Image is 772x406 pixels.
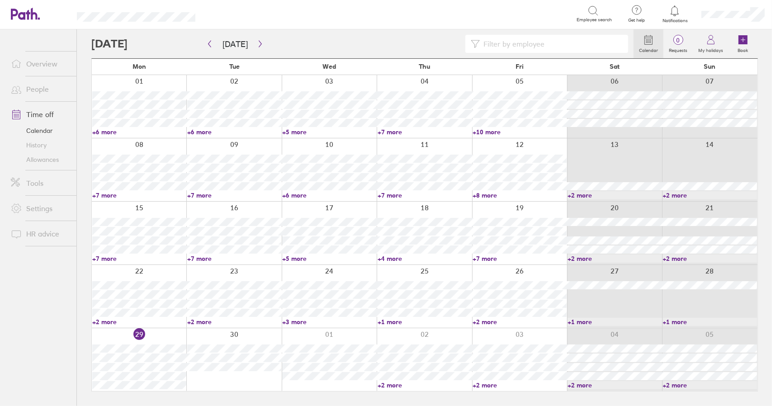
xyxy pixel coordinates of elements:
[4,199,76,217] a: Settings
[729,29,758,58] a: Book
[473,128,567,136] a: +10 more
[229,63,240,70] span: Tue
[473,318,567,326] a: +2 more
[693,45,729,53] label: My holidays
[577,17,612,23] span: Employee search
[92,128,186,136] a: +6 more
[378,191,472,199] a: +7 more
[4,152,76,167] a: Allowances
[4,123,76,138] a: Calendar
[568,255,662,263] a: +2 more
[568,381,662,389] a: +2 more
[282,318,376,326] a: +3 more
[634,45,663,53] label: Calendar
[378,255,472,263] a: +4 more
[282,191,376,199] a: +6 more
[187,128,281,136] a: +6 more
[663,255,757,263] a: +2 more
[516,63,524,70] span: Fri
[610,63,620,70] span: Sat
[92,318,186,326] a: +2 more
[480,35,623,52] input: Filter by employee
[220,9,243,18] div: Search
[133,63,146,70] span: Mon
[473,191,567,199] a: +8 more
[4,55,76,73] a: Overview
[704,63,716,70] span: Sun
[282,128,376,136] a: +5 more
[378,381,472,389] a: +2 more
[733,45,754,53] label: Book
[92,255,186,263] a: +7 more
[634,29,663,58] a: Calendar
[4,225,76,243] a: HR advice
[4,105,76,123] a: Time off
[323,63,336,70] span: Wed
[663,318,757,326] a: +1 more
[568,191,662,199] a: +2 more
[4,174,76,192] a: Tools
[282,255,376,263] a: +5 more
[660,5,690,24] a: Notifications
[4,80,76,98] a: People
[92,191,186,199] a: +7 more
[622,18,651,23] span: Get help
[378,128,472,136] a: +7 more
[568,318,662,326] a: +1 more
[660,18,690,24] span: Notifications
[663,191,757,199] a: +2 more
[473,255,567,263] a: +7 more
[378,318,472,326] a: +1 more
[215,37,255,52] button: [DATE]
[663,45,693,53] label: Requests
[693,29,729,58] a: My holidays
[663,29,693,58] a: 0Requests
[663,381,757,389] a: +2 more
[187,318,281,326] a: +2 more
[187,255,281,263] a: +7 more
[473,381,567,389] a: +2 more
[187,191,281,199] a: +7 more
[4,138,76,152] a: History
[419,63,430,70] span: Thu
[663,37,693,44] span: 0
